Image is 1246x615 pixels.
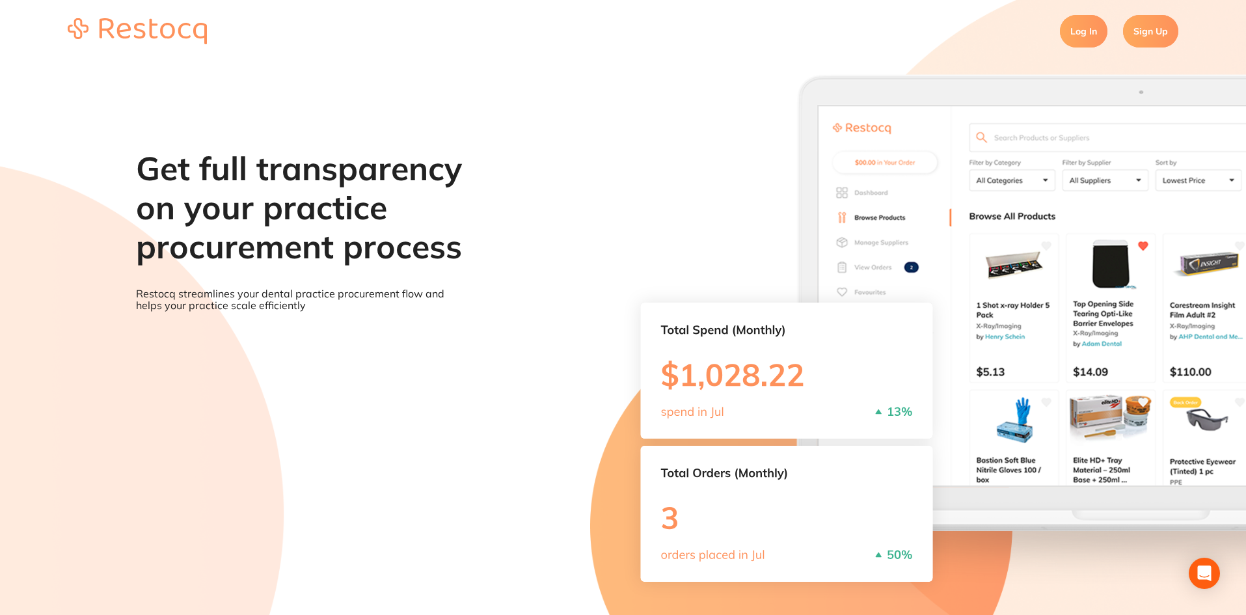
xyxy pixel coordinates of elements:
a: Log In [1060,15,1107,48]
p: Restocq streamlines your dental practice procurement flow and helps your practice scale efficiently [136,288,464,312]
a: Sign Up [1123,15,1178,48]
div: Open Intercom Messenger [1189,558,1220,589]
img: restocq_logo.svg [68,18,207,44]
h1: Get full transparency on your practice procurement process [136,149,464,266]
